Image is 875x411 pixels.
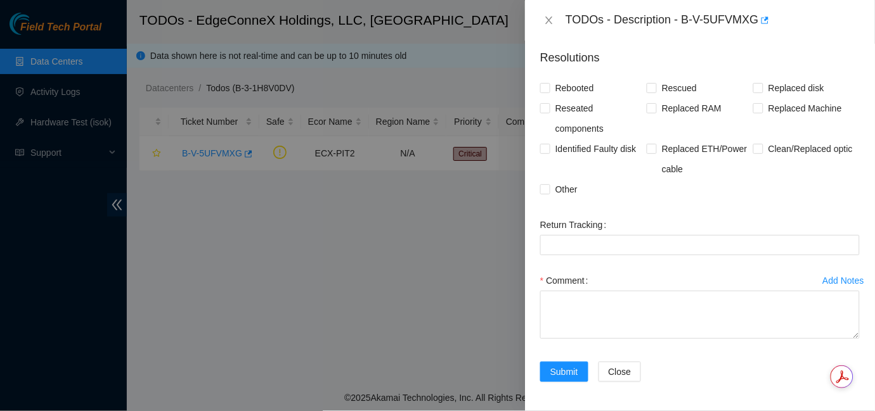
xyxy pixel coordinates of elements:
[540,291,860,339] textarea: Comment
[540,15,558,27] button: Close
[550,98,647,139] span: Reseated components
[544,15,554,25] span: close
[550,179,583,199] span: Other
[550,365,578,379] span: Submit
[550,139,642,159] span: Identified Faulty disk
[763,139,858,159] span: Clean/Replaced optic
[657,98,727,118] span: Replaced RAM
[657,139,753,179] span: Replaced ETH/Power cable
[566,10,860,30] div: TODOs - Description - B-V-5UFVMXG
[540,270,593,291] label: Comment
[550,78,599,98] span: Rebooted
[540,235,860,255] input: Return Tracking
[540,215,612,235] label: Return Tracking
[823,276,864,285] div: Add Notes
[657,78,702,98] span: Rescued
[540,362,588,382] button: Submit
[763,98,847,118] span: Replaced Machine
[822,270,865,291] button: Add Notes
[763,78,829,98] span: Replaced disk
[599,362,642,382] button: Close
[540,39,860,66] p: Resolutions
[609,365,632,379] span: Close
